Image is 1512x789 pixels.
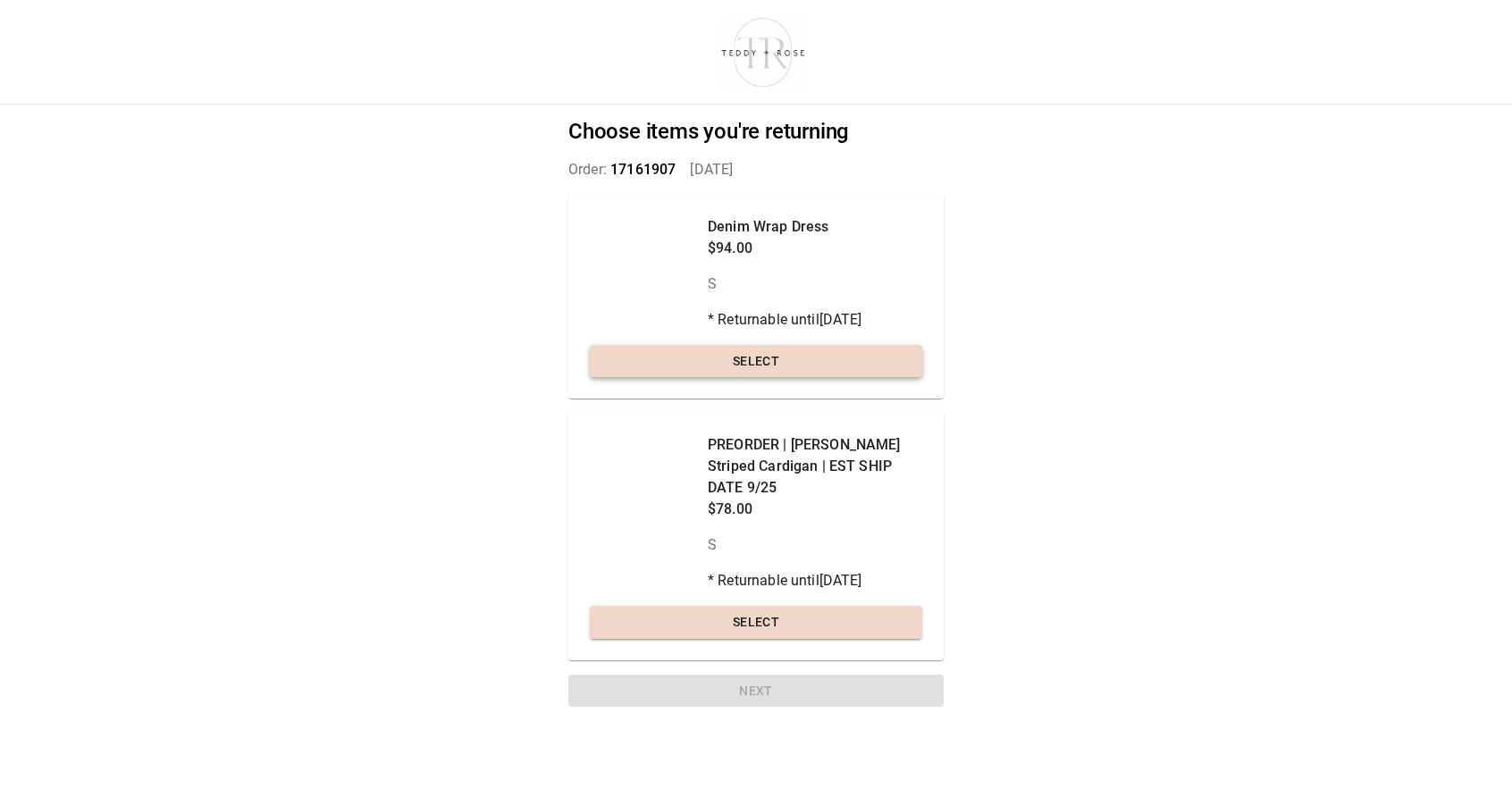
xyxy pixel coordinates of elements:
button: Select [590,606,922,639]
p: Denim Wrap Dress [708,216,862,238]
p: * Returnable until [DATE] [708,309,862,331]
p: * Returnable until [DATE] [708,570,922,592]
h2: Choose items you're returning [568,119,944,145]
p: S [708,534,922,556]
p: Order: [DATE] [568,159,944,180]
p: PREORDER | [PERSON_NAME] Striped Cardigan | EST SHIP DATE 9/25 [708,434,922,499]
button: Select [590,345,922,378]
img: shop-teddyrose.myshopify.com-d93983e8-e25b-478f-b32e-9430bef33fdd [713,13,814,90]
p: $78.00 [708,499,922,520]
p: S [708,273,862,295]
p: $94.00 [708,238,862,259]
span: 17161907 [610,161,676,178]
